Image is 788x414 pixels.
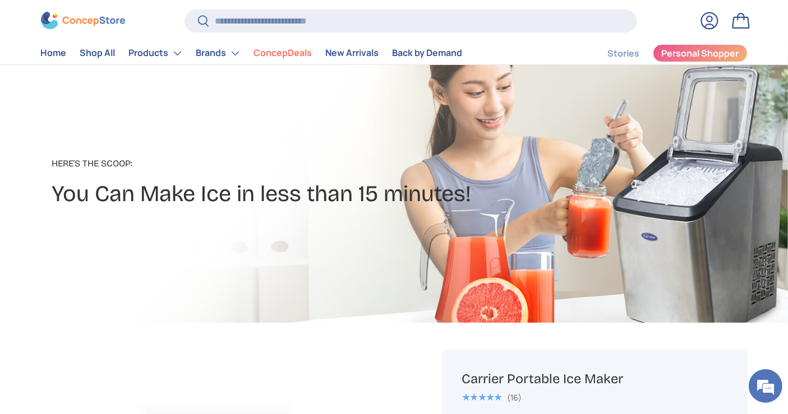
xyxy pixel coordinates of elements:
[41,43,67,64] a: Home
[184,6,211,32] div: Minimize live chat window
[607,43,639,64] a: Stories
[462,392,501,402] div: 5.0 out of 5.0 stars
[80,43,116,64] a: Shop All
[254,43,312,64] a: ConcepDeals
[653,44,748,62] a: Personal Shopper
[580,42,748,64] nav: Secondary
[52,157,472,170] p: Here's the Scoop:
[661,49,739,58] span: Personal Shopper
[41,42,463,64] nav: Primary
[6,286,214,325] textarea: Type your message and hit 'Enter'
[462,390,522,403] a: 5.0 out of 5.0 stars (16)
[122,42,190,64] summary: Products
[393,43,463,64] a: Back by Demand
[52,179,472,208] h2: You Can Make Ice in less than 15 minutes!
[58,63,188,77] div: Chat with us now
[507,393,522,402] div: (16)
[462,370,727,388] h1: Carrier Portable Ice Maker
[190,42,247,64] summary: Brands
[462,392,501,403] span: ★★★★★
[41,12,125,30] img: ConcepStore
[326,43,379,64] a: New Arrivals
[65,131,155,244] span: We're online!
